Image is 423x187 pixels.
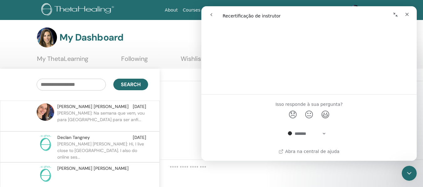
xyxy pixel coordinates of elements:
[402,166,417,181] iframe: Intercom live chat
[180,4,230,16] a: Courses & Seminars
[181,55,204,67] a: Wishlist
[57,165,129,172] span: [PERSON_NAME] [PERSON_NAME]
[133,134,146,141] span: [DATE]
[301,4,328,16] a: Resources
[37,103,54,121] img: default.jpg
[37,55,88,67] a: My ThetaLearning
[37,165,54,183] img: no-photo.png
[57,103,129,110] span: [PERSON_NAME] [PERSON_NAME]
[57,110,148,129] p: [PERSON_NAME]: Na semana que vem, vou para [GEOGRAPHIC_DATA] para ser anfi...
[57,134,90,141] span: Declan Tangney
[59,32,123,43] h3: My Dashboard
[121,55,148,67] a: Following
[133,103,146,110] span: [DATE]
[121,81,141,88] span: Search
[261,4,301,16] a: Success Stories
[328,4,345,16] a: Store
[201,6,417,161] iframe: Intercom live chat
[41,3,116,17] img: logo.png
[162,4,180,16] a: About
[350,5,360,15] img: default.jpg
[113,79,148,90] button: Search
[37,134,54,152] img: no-photo.png
[230,4,261,16] a: Certification
[57,141,148,160] p: [PERSON_NAME] [PERSON_NAME]: Hi, I live close to [GEOGRAPHIC_DATA]. I also do online ses...
[37,27,57,47] img: default.jpg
